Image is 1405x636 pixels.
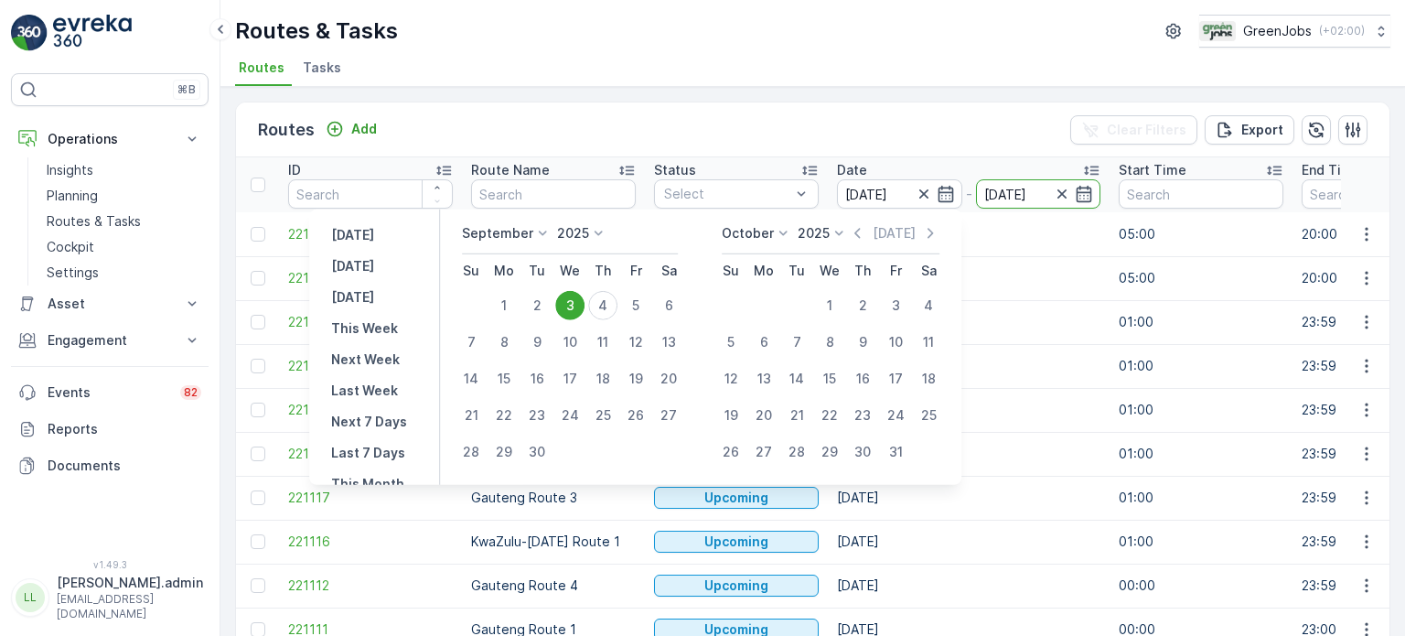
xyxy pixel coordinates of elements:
[654,161,696,179] p: Status
[488,254,520,287] th: Monday
[48,295,172,313] p: Asset
[1302,161,1361,179] p: End Time
[1119,179,1283,209] input: Search
[455,254,488,287] th: Sunday
[798,224,830,243] p: 2025
[48,457,201,475] p: Documents
[1241,121,1283,139] p: Export
[251,578,265,593] div: Toggle Row Selected
[522,401,552,430] div: 23
[251,227,265,242] div: Toggle Row Selected
[714,254,747,287] th: Sunday
[522,291,552,320] div: 2
[1110,256,1292,300] td: 05:00
[848,291,877,320] div: 2
[557,224,589,243] p: 2025
[57,592,203,621] p: [EMAIL_ADDRESS][DOMAIN_NAME]
[48,383,169,402] p: Events
[828,212,1110,256] td: [DATE]
[251,534,265,549] div: Toggle Row Selected
[251,359,265,373] div: Toggle Row Selected
[1070,115,1197,145] button: Clear Filters
[456,364,486,393] div: 14
[288,445,453,463] a: 221118
[462,476,645,520] td: Gauteng Route 3
[555,291,585,320] div: 3
[288,225,453,243] a: 221209
[456,401,486,430] div: 21
[652,254,685,287] th: Saturday
[462,224,533,243] p: September
[1110,300,1292,344] td: 01:00
[47,238,94,256] p: Cockpit
[881,328,910,357] div: 10
[258,117,315,143] p: Routes
[588,328,617,357] div: 11
[39,260,209,286] a: Settings
[716,401,745,430] div: 19
[288,357,453,375] a: 221120
[588,364,617,393] div: 18
[828,256,1110,300] td: [DATE]
[288,161,301,179] p: ID
[1119,161,1186,179] p: Start Time
[588,291,617,320] div: 4
[522,328,552,357] div: 9
[324,442,413,464] button: Last 7 Days
[324,255,381,277] button: Today
[1107,121,1186,139] p: Clear Filters
[704,533,768,551] p: Upcoming
[288,269,453,287] span: 221208
[520,254,553,287] th: Tuesday
[47,212,141,231] p: Routes & Tasks
[53,15,132,51] img: logo_light-DOdMpM7g.png
[828,388,1110,432] td: [DATE]
[1319,24,1365,38] p: ( +02:00 )
[914,328,943,357] div: 11
[251,271,265,286] div: Toggle Row Selected
[1199,15,1390,48] button: GreenJobs(+02:00)
[39,157,209,183] a: Insights
[288,533,453,551] a: 221116
[1243,22,1312,40] p: GreenJobs
[16,583,45,612] div: LL
[11,374,209,411] a: Events82
[39,183,209,209] a: Planning
[654,531,819,553] button: Upcoming
[331,413,407,431] p: Next 7 Days
[184,385,198,400] p: 82
[288,179,453,209] input: Search
[654,291,683,320] div: 6
[324,286,381,308] button: Tomorrow
[848,401,877,430] div: 23
[48,331,172,350] p: Engagement
[39,209,209,234] a: Routes & Tasks
[239,59,284,77] span: Routes
[1110,432,1292,476] td: 01:00
[555,401,585,430] div: 24
[654,401,683,430] div: 27
[654,487,819,509] button: Upcoming
[1110,388,1292,432] td: 01:00
[654,328,683,357] div: 13
[722,224,774,243] p: October
[11,559,209,570] span: v 1.49.3
[489,401,519,430] div: 22
[324,380,405,402] button: Last Week
[324,318,405,340] button: This Week
[828,344,1110,388] td: [DATE]
[11,411,209,447] a: Reports
[782,437,811,467] div: 28
[553,254,586,287] th: Wednesday
[11,322,209,359] button: Engagement
[47,187,98,205] p: Planning
[879,254,912,287] th: Friday
[318,118,384,140] button: Add
[828,432,1110,476] td: [DATE]
[621,291,650,320] div: 5
[1110,344,1292,388] td: 01:00
[48,420,201,438] p: Reports
[749,364,778,393] div: 13
[331,350,400,369] p: Next Week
